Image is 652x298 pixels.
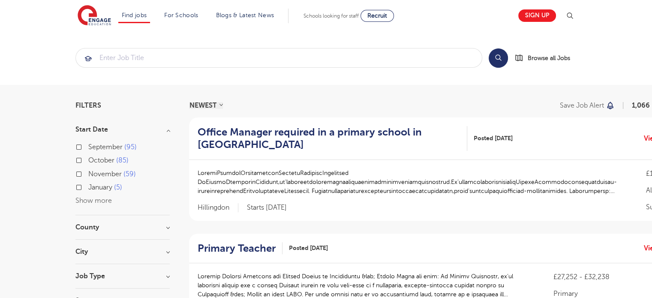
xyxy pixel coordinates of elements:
h2: Primary Teacher [198,242,276,255]
span: Posted [DATE] [289,244,328,253]
span: November [88,170,122,178]
input: Submit [76,48,482,67]
a: Primary Teacher [198,242,282,255]
span: October [88,157,114,164]
h2: Office Manager required in a primary school in [GEOGRAPHIC_DATA] [198,126,460,151]
span: September [88,143,123,151]
span: 5 [114,184,122,191]
a: Find jobs [122,12,147,18]
span: Hillingdon [198,203,238,212]
span: 85 [116,157,129,164]
a: Sign up [518,9,556,22]
p: LoremiPsumdolOrsitametconSectetuRadipiscIngelitsed DoEiusmoDtemporinCididunt,ut’laboreetdoloremag... [198,169,629,196]
span: Posted [DATE] [474,134,513,143]
span: January [88,184,112,191]
p: Save job alert [560,102,604,109]
h3: Job Type [75,273,170,280]
p: Starts [DATE] [247,203,287,212]
a: Office Manager required in a primary school in [GEOGRAPHIC_DATA] [198,126,467,151]
input: October 85 [88,157,94,162]
span: 95 [124,143,137,151]
span: Recruit [367,12,387,19]
button: Search [489,48,508,68]
a: For Schools [164,12,198,18]
span: Browse all Jobs [528,53,570,63]
span: 59 [123,170,136,178]
h3: County [75,224,170,231]
img: Engage Education [78,5,111,27]
button: Save job alert [560,102,615,109]
a: Recruit [361,10,394,22]
input: January 5 [88,184,94,189]
input: November 59 [88,170,94,176]
a: Blogs & Latest News [216,12,274,18]
h3: City [75,248,170,255]
button: Show more [75,197,112,205]
div: Submit [75,48,482,68]
span: Schools looking for staff [303,13,359,19]
input: September 95 [88,143,94,149]
span: Filters [75,102,101,109]
a: Browse all Jobs [515,53,577,63]
h3: Start Date [75,126,170,133]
